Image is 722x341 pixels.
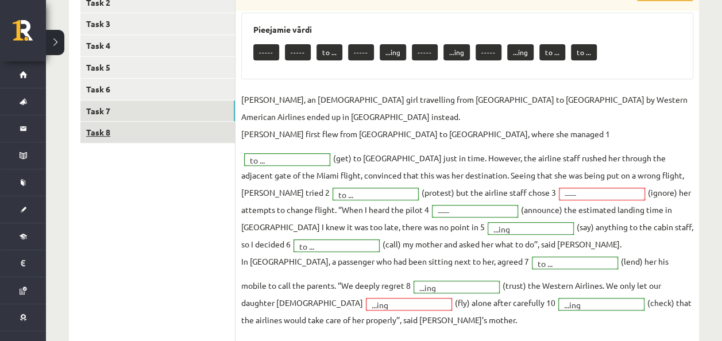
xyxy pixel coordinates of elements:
p: ----- [348,44,374,60]
a: Task 8 [80,122,235,143]
a: ----- [559,188,644,200]
p: ----- [476,44,501,60]
h3: Pieejamie vārdi [253,25,681,34]
p: ----- [253,44,279,60]
p: ...ing [507,44,534,60]
p: ...ing [443,44,470,60]
a: Task 4 [80,35,235,56]
span: to ... [250,154,314,166]
a: to ... [532,257,617,269]
p: [PERSON_NAME], an [DEMOGRAPHIC_DATA] girl travelling from [GEOGRAPHIC_DATA] to [GEOGRAPHIC_DATA] ... [241,91,693,142]
a: ...ing [488,223,573,234]
a: ...ing [559,299,644,310]
p: ...ing [380,44,406,60]
p: to ... [316,44,342,60]
fieldset: (get) to [GEOGRAPHIC_DATA] just in time. However, the airline staff rushed her through the adjace... [241,91,693,328]
span: ...ing [493,223,558,235]
a: to ... [245,154,330,165]
a: Task 7 [80,100,235,122]
a: ...ing [414,281,499,293]
span: to ... [538,258,602,269]
span: ----- [438,206,502,218]
p: to ... [571,44,597,60]
span: ...ing [564,299,628,311]
span: to ... [338,189,403,200]
span: ----- [565,189,629,200]
p: ----- [412,44,438,60]
a: ----- [433,206,518,217]
a: Rīgas 1. Tālmācības vidusskola [13,20,46,49]
a: Task 6 [80,79,235,100]
a: Task 5 [80,57,235,78]
a: to ... [294,240,379,251]
a: ...ing [366,299,451,310]
span: ...ing [372,299,436,311]
p: to ... [539,44,565,60]
p: ----- [285,44,311,60]
span: to ... [299,241,364,252]
a: Task 3 [80,13,235,34]
span: ...ing [419,282,484,293]
p: In [GEOGRAPHIC_DATA], a passenger who had been sitting next to her, agreed 7 [241,253,529,270]
a: to ... [333,188,418,200]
